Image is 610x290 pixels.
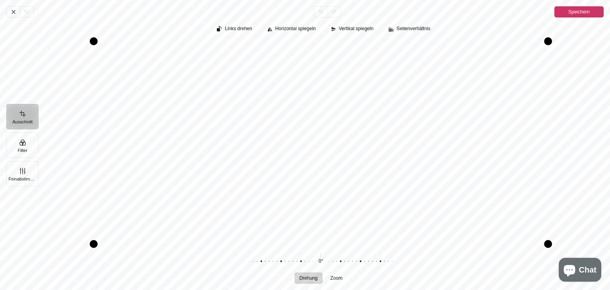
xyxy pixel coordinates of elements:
[396,26,430,31] span: Seitenverhältnis
[213,24,257,35] button: Links drehen
[299,276,318,280] span: Drehung
[94,37,548,45] div: Drag top
[327,24,378,35] button: Vertikal spiegeln
[263,24,320,35] button: Horizontal spiegeln
[90,41,98,244] div: Drag left
[568,7,590,17] span: Speichern
[225,26,252,31] span: Links drehen
[330,276,343,280] span: Zoom
[384,24,435,35] button: Seitenverhältnis
[544,41,552,244] div: Drag right
[556,258,604,284] inbox-online-store-chat: Onlineshop-Chat von Shopify
[94,240,548,248] div: Drag bottom
[554,6,604,17] button: Speichern
[275,26,316,31] span: Horizontal spiegeln
[339,26,373,31] span: Vertikal spiegeln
